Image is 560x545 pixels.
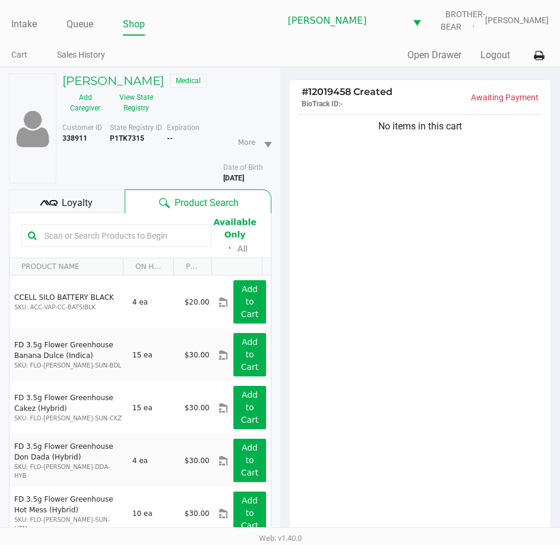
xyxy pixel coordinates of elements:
[241,496,259,530] app-button-loader: Add to Cart
[62,196,93,210] span: Loyalty
[441,8,486,33] span: BROTHER-BEAR
[238,243,248,255] button: All
[185,298,210,306] span: $20.00
[233,333,265,376] button: Add to Cart
[233,280,265,324] button: Add to Cart
[10,258,123,275] th: PRODUCT NAME
[241,390,259,424] app-button-loader: Add to Cart
[406,7,428,34] button: Select
[11,47,27,62] a: Cart
[302,86,393,97] span: 12019458 Created
[175,196,239,210] span: Product Search
[127,487,179,540] td: 10 ea
[123,258,173,275] th: ON HAND
[288,14,398,28] span: [PERSON_NAME]
[40,227,205,245] input: Scan or Search Products to Begin
[233,386,265,429] button: Add to Cart
[170,74,207,88] span: Medical
[233,492,265,535] button: Add to Cart
[167,134,173,142] b: --
[167,123,200,132] span: Expiration
[302,86,308,97] span: #
[241,284,259,319] app-button-loader: Add to Cart
[14,414,122,423] p: SKU: FLO-[PERSON_NAME]-SUN-CKZ
[67,16,93,33] a: Queue
[185,509,210,518] span: $30.00
[10,434,127,487] td: FD 3.5g Flower Greenhouse Don Dada (Hybrid)
[233,439,265,482] button: Add to Cart
[123,16,145,33] a: Shop
[10,275,127,328] td: CCELL SILO BATTERY BLACK
[62,123,102,132] span: Customer ID
[259,534,302,543] span: Web: v1.40.0
[223,174,244,182] b: [DATE]
[14,303,122,312] p: SKU: ACC-VAP-CC-BATSIBLK
[10,328,127,381] td: FD 3.5g Flower Greenhouse Banana Dulce (Indica)
[127,275,179,328] td: 4 ea
[222,243,238,254] span: ᛫
[420,91,539,104] p: Awaiting Payment
[62,74,164,88] h5: [PERSON_NAME]
[407,48,461,62] button: Open Drawer
[299,119,542,134] div: No items in this cart
[11,16,37,33] a: Intake
[185,351,210,359] span: $30.00
[241,443,259,477] app-button-loader: Add to Cart
[223,163,263,172] span: Date of Birth
[110,123,162,132] span: State Registry ID
[340,100,343,108] span: -
[127,434,179,487] td: 4 ea
[185,457,210,465] span: $30.00
[62,88,108,118] button: Add Caregiver
[14,462,122,480] p: SKU: FLO-[PERSON_NAME]-DDA-HYB
[10,487,127,540] td: FD 3.5g Flower Greenhouse Hot Mess (Hybrid)
[173,258,211,275] th: PRICE
[127,381,179,434] td: 15 ea
[485,14,549,27] span: [PERSON_NAME]
[302,100,340,108] span: BioTrack ID:
[127,328,179,381] td: 15 ea
[233,127,276,157] li: More
[10,381,127,434] td: FD 3.5g Flower Greenhouse Cakez (Hybrid)
[108,88,158,118] button: View State Registry
[57,47,105,62] a: Sales History
[238,137,256,148] span: More
[14,515,122,533] p: SKU: FLO-[PERSON_NAME]-SUN-HTM
[14,361,122,370] p: SKU: FLO-[PERSON_NAME]-SUN-BDL
[480,48,510,62] button: Logout
[241,337,259,372] app-button-loader: Add to Cart
[62,134,87,142] b: 338911
[185,404,210,412] span: $30.00
[110,134,144,142] b: P1TK7315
